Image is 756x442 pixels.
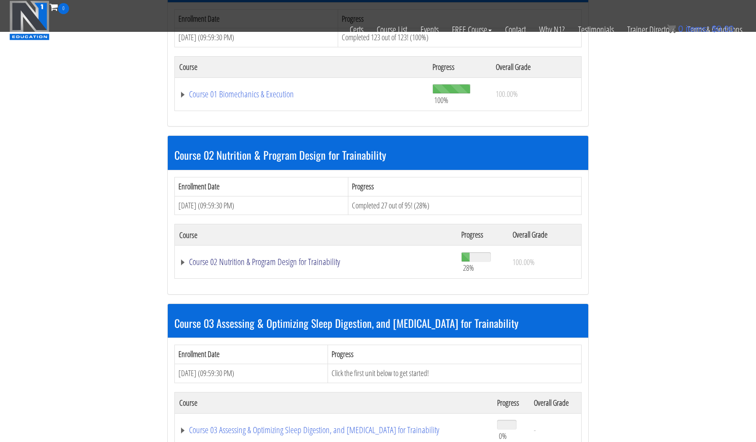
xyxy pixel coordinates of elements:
td: 100.00% [491,77,582,111]
a: Testimonials [571,14,621,45]
span: 0 [678,24,683,34]
a: Course List [370,14,414,45]
th: Overall Grade [508,224,581,246]
th: Progress [493,392,529,413]
bdi: 0.00 [712,24,734,34]
a: 0 [50,1,69,13]
th: Course [175,392,493,413]
a: FREE Course [445,14,498,45]
span: 0 [58,3,69,14]
td: 100.00% [508,246,581,279]
th: Course [175,56,428,77]
th: Progress [428,56,491,77]
th: Progress [457,224,508,246]
a: Course 03 Assessing & Optimizing Sleep Digestion, and [MEDICAL_DATA] for Trainability [179,426,488,434]
td: Completed 27 out of 95! (28%) [348,196,582,215]
a: Why N1? [532,14,571,45]
th: Progress [328,345,581,364]
span: 0% [499,431,507,441]
th: Overall Grade [529,392,582,413]
span: $ [712,24,717,34]
th: Course [175,224,457,246]
h3: Course 02 Nutrition & Program Design for Trainability [174,149,582,161]
h3: Course 03 Assessing & Optimizing Sleep Digestion, and [MEDICAL_DATA] for Trainability [174,317,582,329]
a: Course 02 Nutrition & Program Design for Trainability [179,258,452,266]
span: 100% [434,95,448,105]
a: Certs [343,14,370,45]
a: Course 01 Biomechanics & Execution [179,90,424,99]
span: 28% [463,263,474,273]
th: Enrollment Date [175,177,348,196]
a: 0 items: $0.00 [667,24,734,34]
th: Progress [348,177,582,196]
img: icon11.png [667,24,676,33]
th: Overall Grade [491,56,582,77]
th: Enrollment Date [175,345,328,364]
a: Trainer Directory [621,14,681,45]
a: Terms & Conditions [681,14,749,45]
img: n1-education [9,0,50,40]
span: items: [686,24,709,34]
a: Contact [498,14,532,45]
td: [DATE] (09:59:30 PM) [175,364,328,383]
a: Events [414,14,445,45]
td: Click the first unit below to get started! [328,364,581,383]
td: [DATE] (09:59:30 PM) [175,196,348,215]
